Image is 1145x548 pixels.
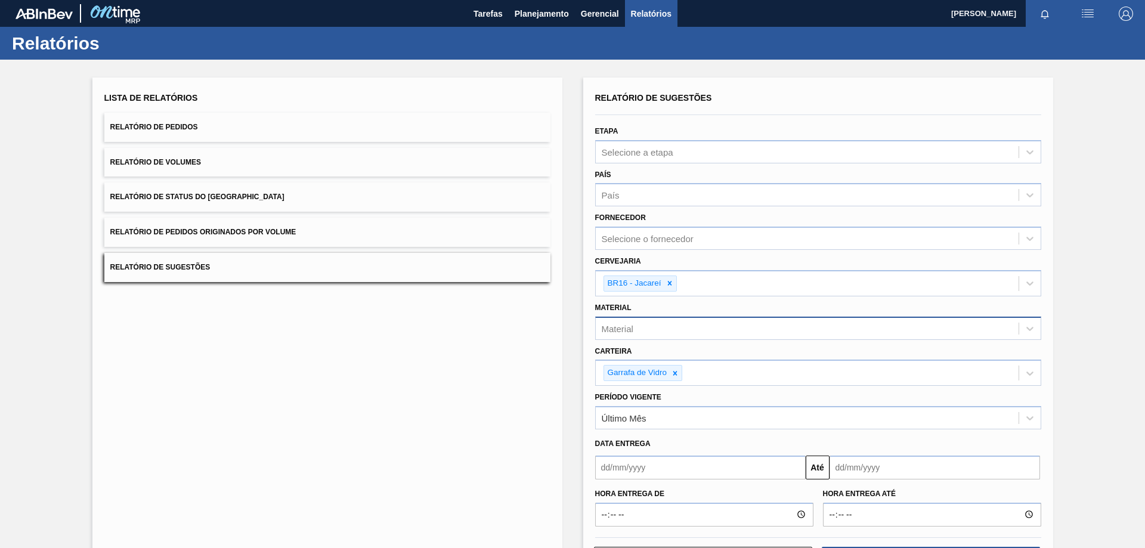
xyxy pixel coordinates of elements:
label: Material [595,304,632,312]
button: Relatório de Status do [GEOGRAPHIC_DATA] [104,182,550,212]
button: Relatório de Pedidos [104,113,550,142]
span: Relatório de Volumes [110,158,201,166]
span: Relatório de Sugestões [595,93,712,103]
h1: Relatórios [12,36,224,50]
span: Relatório de Status do [GEOGRAPHIC_DATA] [110,193,284,201]
input: dd/mm/yyyy [595,456,806,479]
button: Relatório de Sugestões [104,253,550,282]
button: Relatório de Volumes [104,148,550,177]
span: Relatórios [631,7,671,21]
div: Selecione a etapa [602,147,673,157]
label: País [595,171,611,179]
label: Hora entrega até [823,485,1041,503]
span: Data entrega [595,439,651,448]
label: Cervejaria [595,257,641,265]
div: País [602,190,620,200]
div: Selecione o fornecedor [602,234,694,244]
div: Garrafa de Vidro [604,366,669,380]
span: Relatório de Pedidos [110,123,198,131]
span: Gerencial [581,7,619,21]
button: Até [806,456,830,479]
span: Planejamento [515,7,569,21]
img: Logout [1119,7,1133,21]
span: Tarefas [474,7,503,21]
input: dd/mm/yyyy [830,456,1040,479]
label: Carteira [595,347,632,355]
button: Relatório de Pedidos Originados por Volume [104,218,550,247]
label: Período Vigente [595,393,661,401]
div: BR16 - Jacareí [604,276,663,291]
span: Lista de Relatórios [104,93,198,103]
label: Etapa [595,127,618,135]
img: userActions [1081,7,1095,21]
img: TNhmsLtSVTkK8tSr43FrP2fwEKptu5GPRR3wAAAABJRU5ErkJggg== [16,8,73,19]
div: Material [602,323,633,333]
div: Último Mês [602,413,646,423]
span: Relatório de Pedidos Originados por Volume [110,228,296,236]
span: Relatório de Sugestões [110,263,211,271]
label: Hora entrega de [595,485,813,503]
label: Fornecedor [595,213,646,222]
button: Notificações [1026,5,1064,22]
